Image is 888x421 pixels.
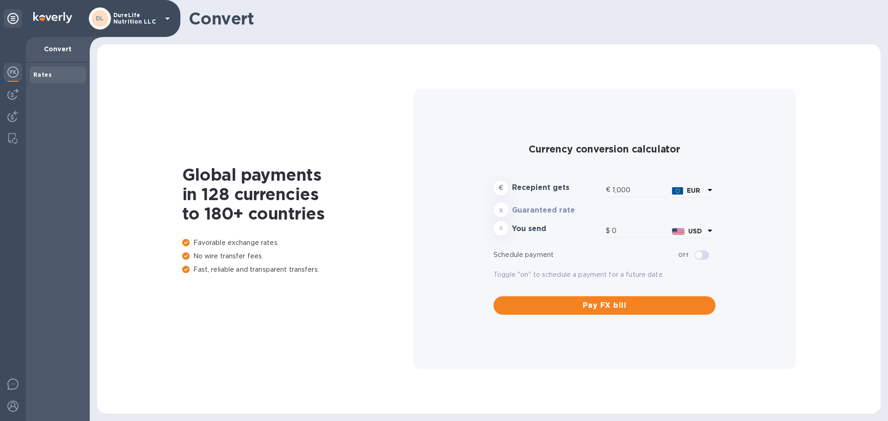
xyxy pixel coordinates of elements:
b: Off [678,251,689,258]
p: Convert [33,44,82,54]
h3: Recepient gets [512,183,602,192]
div: € [606,183,612,197]
b: DL [96,15,104,22]
div: = [493,221,508,236]
img: Foreign exchange [7,67,18,78]
h3: Guaranteed rate [512,206,602,215]
h3: You send [512,225,602,233]
h1: Convert [189,9,873,28]
div: $ [606,224,612,238]
input: Amount [612,183,668,197]
p: Toggle "on" to schedule a payment for a future date. [493,270,715,280]
b: EUR [687,187,700,194]
img: USD [672,228,684,235]
p: Fast, reliable and transparent transfers. [182,265,413,275]
span: Pay FX bill [501,300,708,311]
strong: € [499,184,503,191]
h1: Global payments in 128 currencies to 180+ countries [182,165,413,223]
input: Amount [612,224,668,238]
p: Favorable exchange rates. [182,238,413,248]
div: Unpin categories [4,9,22,28]
button: Pay FX bill [493,296,715,315]
p: DureLife Nutrition LLC [113,12,160,25]
p: Schedule payment [493,250,678,260]
img: Logo [33,12,72,23]
b: USD [688,227,702,235]
h2: Currency conversion calculator [493,143,715,155]
b: Rates [33,71,52,78]
div: x [493,202,508,217]
p: No wire transfer fees. [182,251,413,261]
